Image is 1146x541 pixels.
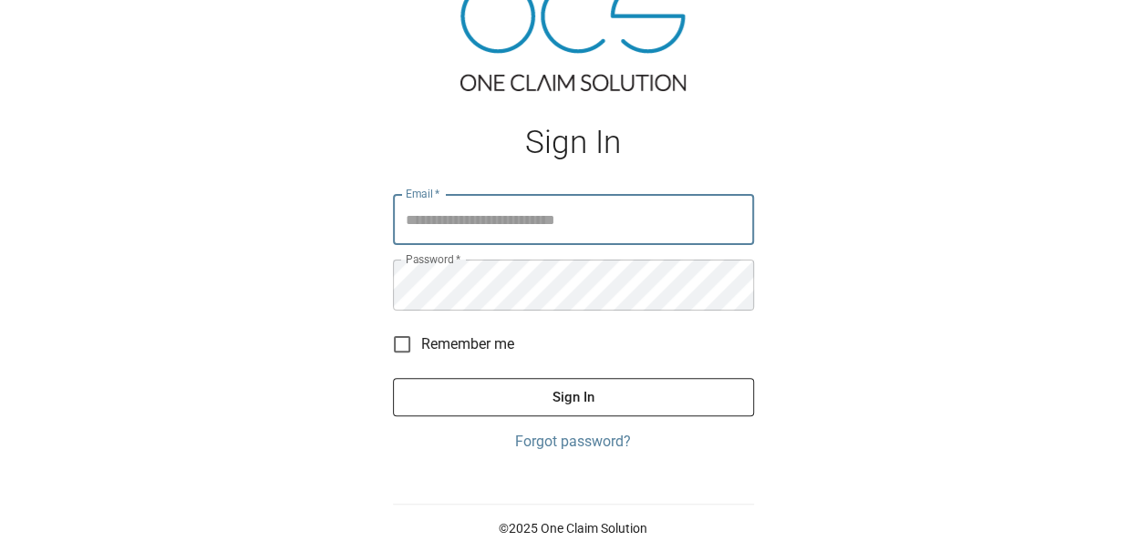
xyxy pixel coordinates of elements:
[393,519,754,537] p: © 2025 One Claim Solution
[406,251,460,267] label: Password
[406,186,440,201] label: Email
[393,124,754,161] h1: Sign In
[393,431,754,453] a: Forgot password?
[421,333,514,355] span: Remember me
[22,11,95,47] img: ocs-logo-white-transparent.png
[393,378,754,416] button: Sign In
